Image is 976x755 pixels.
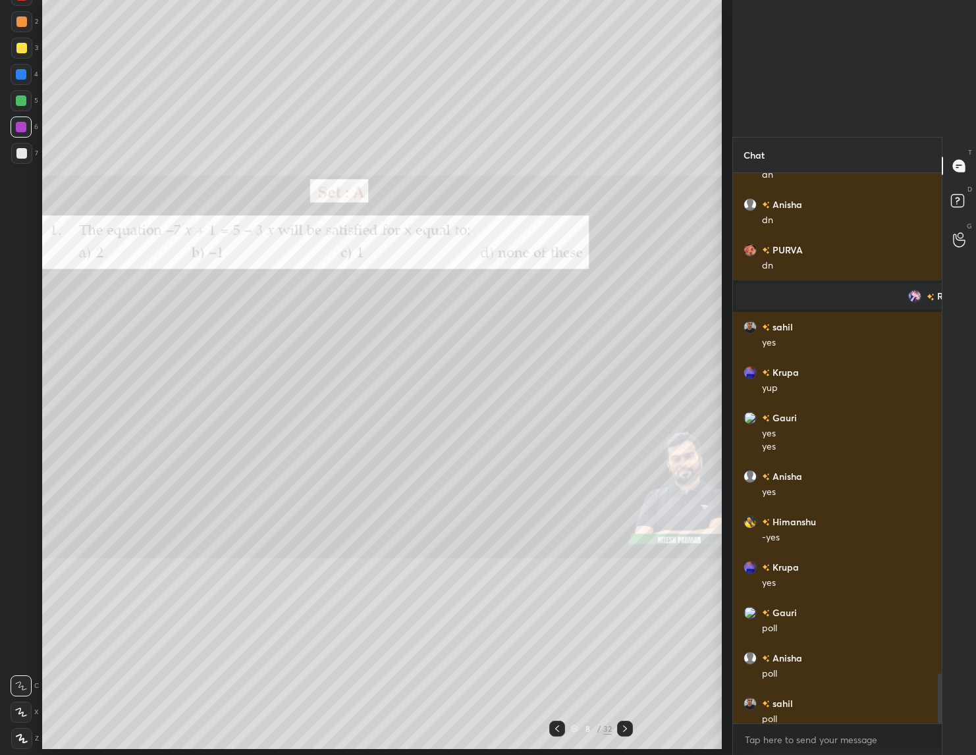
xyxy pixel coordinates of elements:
img: no-rating-badge.077c3623.svg [762,325,770,332]
img: no-rating-badge.077c3623.svg [762,474,770,481]
p: G [967,221,972,231]
img: 4a5fea1b80694d39a9c457cd04b96852.jpg [744,515,757,529]
img: default.png [744,470,757,483]
h6: Krupa [770,560,799,574]
h6: Krupa [770,365,799,379]
img: no-rating-badge.077c3623.svg [762,202,770,209]
h6: PURVA [770,243,803,257]
img: no-rating-badge.077c3623.svg [762,370,770,377]
h6: Gauri [770,606,797,619]
h6: Anisha [770,197,802,211]
img: b1fc4e5cd5d64cccb0b41ff008babff6.jpg [908,290,921,303]
img: no-rating-badge.077c3623.svg [762,656,770,663]
img: no-rating-badge.077c3623.svg [927,294,935,301]
div: 4 [11,64,38,85]
img: default.png [744,198,757,211]
div: / [597,725,601,733]
img: no-rating-badge.077c3623.svg [762,519,770,527]
h6: sahil [770,320,793,334]
div: 6 [11,117,38,138]
div: 7 [11,143,38,164]
h6: sahil [770,696,793,710]
p: D [967,184,972,194]
div: X [11,702,39,723]
p: Chat [733,138,775,172]
img: default.png [744,652,757,665]
img: 45be8b244e1147cdb657e22ce205a112.jpg [744,321,757,334]
div: 32 [603,723,612,735]
div: C [11,675,39,696]
img: 3 [744,411,757,425]
img: no-rating-badge.077c3623.svg [762,565,770,572]
img: no-rating-badge.077c3623.svg [762,610,770,617]
div: 2 [11,11,38,32]
img: 45be8b244e1147cdb657e22ce205a112.jpg [744,697,757,710]
img: 3 [744,606,757,619]
img: no-rating-badge.077c3623.svg [762,247,770,255]
div: Z [11,728,39,749]
img: no-rating-badge.077c3623.svg [762,701,770,708]
h6: Anisha [770,651,802,665]
h6: Gauri [770,411,797,425]
img: no-rating-badge.077c3623.svg [762,415,770,423]
img: ad4047ff7b414626837a6f128a8734e9.jpg [744,366,757,379]
img: 93674a53cbd54b25ad4945d795c22713.jpg [744,244,757,257]
div: 3 [11,38,38,59]
p: T [968,147,972,157]
img: ad4047ff7b414626837a6f128a8734e9.jpg [744,561,757,574]
h6: Anisha [770,469,802,483]
div: 8 [581,725,594,733]
h6: Himanshu [770,515,816,529]
div: 5 [11,90,38,111]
